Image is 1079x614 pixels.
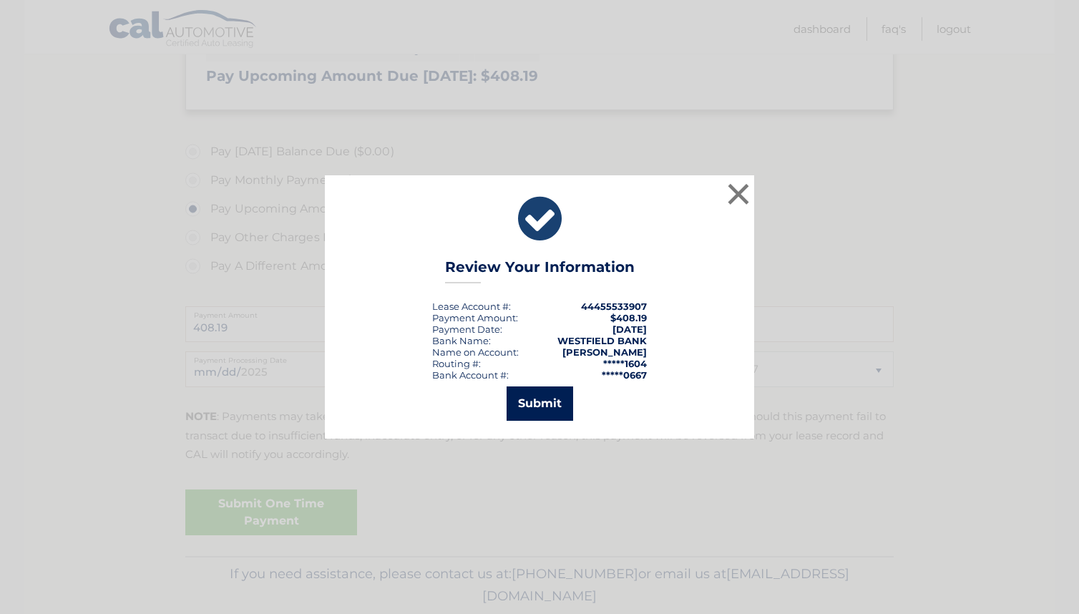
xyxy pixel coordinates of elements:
strong: 44455533907 [581,301,647,312]
h3: Review Your Information [445,258,635,283]
div: Routing #: [432,358,481,369]
div: Bank Name: [432,335,491,346]
div: Bank Account #: [432,369,509,381]
button: × [724,180,753,208]
strong: [PERSON_NAME] [562,346,647,358]
span: Payment Date [432,323,500,335]
div: Name on Account: [432,346,519,358]
span: [DATE] [612,323,647,335]
div: : [432,323,502,335]
button: Submit [507,386,573,421]
strong: WESTFIELD BANK [557,335,647,346]
div: Payment Amount: [432,312,518,323]
span: $408.19 [610,312,647,323]
div: Lease Account #: [432,301,511,312]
